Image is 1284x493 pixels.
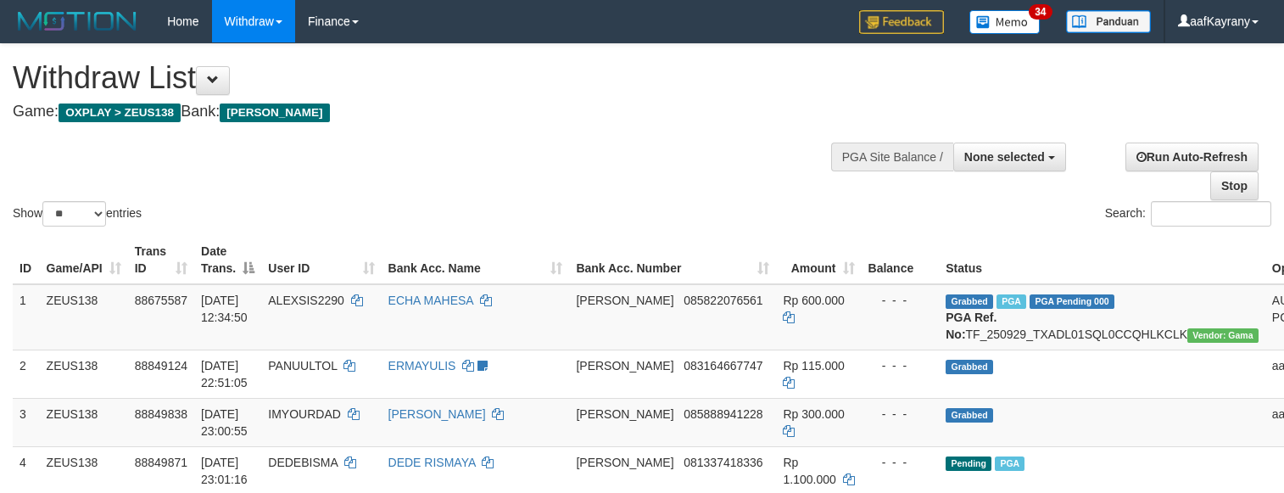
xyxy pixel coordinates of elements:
[576,359,673,373] span: [PERSON_NAME]
[569,236,776,284] th: Bank Acc. Number: activate to sort column ascending
[382,236,570,284] th: Bank Acc. Name: activate to sort column ascending
[684,407,762,421] span: Copy 085888941228 to clipboard
[783,456,835,486] span: Rp 1.100.000
[946,311,996,341] b: PGA Ref. No:
[969,10,1041,34] img: Button%20Memo.svg
[953,143,1066,171] button: None selected
[261,236,381,284] th: User ID: activate to sort column ascending
[946,294,993,309] span: Grabbed
[388,407,486,421] a: [PERSON_NAME]
[1151,201,1271,227] input: Search:
[135,456,187,469] span: 88849871
[576,407,673,421] span: [PERSON_NAME]
[13,350,40,398] td: 2
[1105,201,1271,227] label: Search:
[684,294,762,307] span: Copy 085822076561 to clipboard
[783,294,844,307] span: Rp 600.000
[776,236,861,284] th: Amount: activate to sort column ascending
[201,456,248,486] span: [DATE] 23:01:16
[13,236,40,284] th: ID
[388,456,476,469] a: DEDE RISMAYA
[939,284,1265,350] td: TF_250929_TXADL01SQL0CCQHLKCLK
[220,104,329,122] span: [PERSON_NAME]
[13,398,40,446] td: 3
[946,457,991,471] span: Pending
[128,236,194,284] th: Trans ID: activate to sort column ascending
[868,292,933,309] div: - - -
[59,104,181,122] span: OXPLAY > ZEUS138
[868,357,933,374] div: - - -
[201,359,248,389] span: [DATE] 22:51:05
[42,201,106,227] select: Showentries
[201,294,248,324] span: [DATE] 12:34:50
[576,456,673,469] span: [PERSON_NAME]
[868,406,933,423] div: - - -
[1210,171,1259,200] a: Stop
[859,10,944,34] img: Feedback.jpg
[40,398,128,446] td: ZEUS138
[40,350,128,398] td: ZEUS138
[40,236,128,284] th: Game/API: activate to sort column ascending
[862,236,940,284] th: Balance
[13,8,142,34] img: MOTION_logo.png
[268,407,341,421] span: IMYOURDAD
[268,456,338,469] span: DEDEBISMA
[268,294,344,307] span: ALEXSIS2290
[831,143,953,171] div: PGA Site Balance /
[964,150,1045,164] span: None selected
[939,236,1265,284] th: Status
[868,454,933,471] div: - - -
[1029,4,1052,20] span: 34
[268,359,337,373] span: PANUULTOL
[783,407,844,421] span: Rp 300.000
[194,236,261,284] th: Date Trans.: activate to sort column descending
[13,61,839,95] h1: Withdraw List
[783,359,844,373] span: Rp 115.000
[135,294,187,307] span: 88675587
[135,359,187,373] span: 88849124
[13,284,40,350] td: 1
[135,407,187,421] span: 88849838
[1125,143,1259,171] a: Run Auto-Refresh
[388,294,473,307] a: ECHA MAHESA
[995,457,1024,471] span: Marked by aafkaynarin
[1030,294,1114,309] span: PGA Pending
[576,294,673,307] span: [PERSON_NAME]
[13,201,142,227] label: Show entries
[388,359,456,373] a: ERMAYULIS
[201,407,248,438] span: [DATE] 23:00:55
[684,456,762,469] span: Copy 081337418336 to clipboard
[1187,328,1259,343] span: Vendor URL: https://trx31.1velocity.biz
[1066,10,1151,33] img: panduan.png
[946,408,993,423] span: Grabbed
[996,294,1026,309] span: Marked by aafpengsreynich
[946,360,993,374] span: Grabbed
[684,359,762,373] span: Copy 083164667747 to clipboard
[40,284,128,350] td: ZEUS138
[13,104,839,120] h4: Game: Bank:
